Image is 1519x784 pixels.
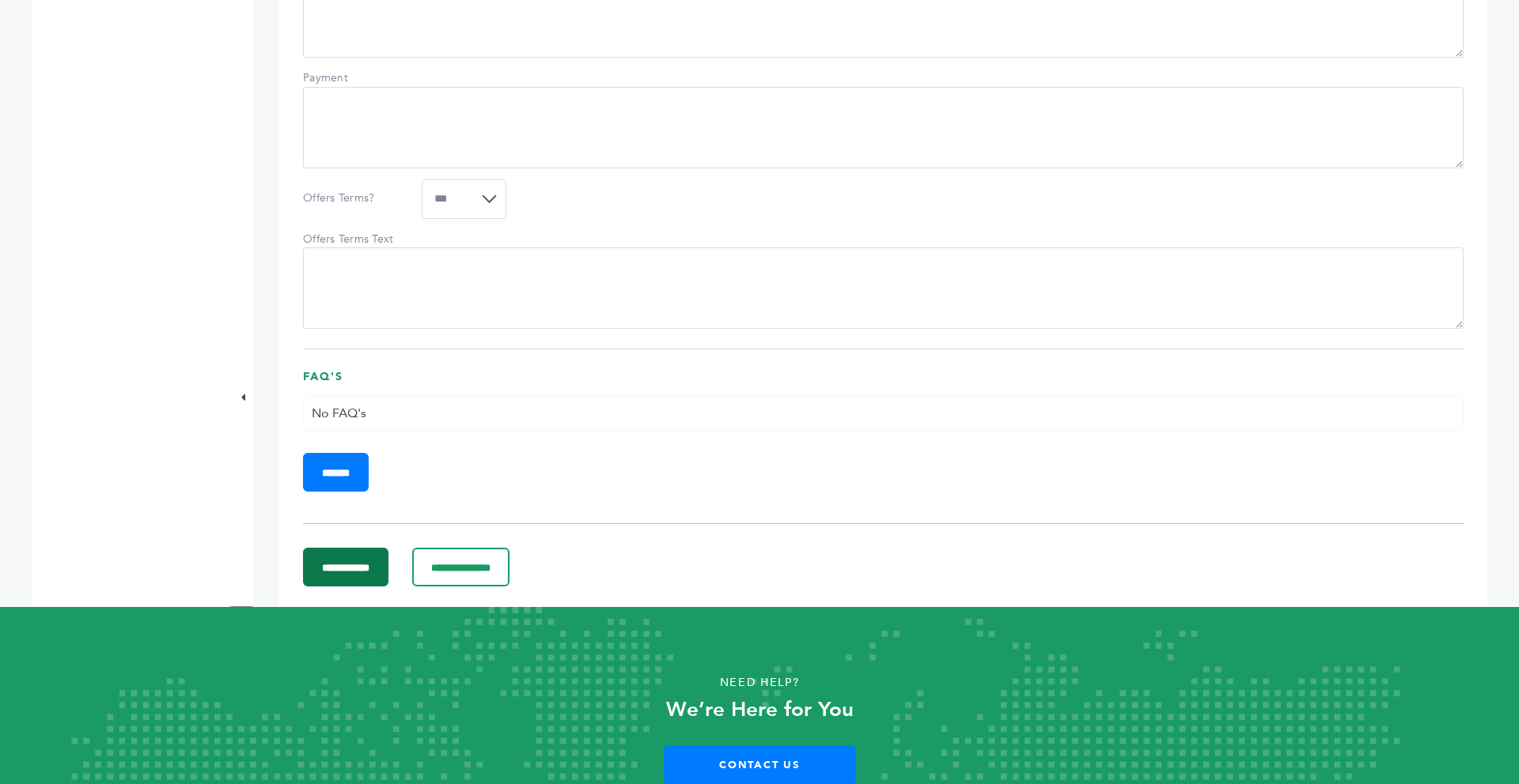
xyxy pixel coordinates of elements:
label: Offers Terms? [303,190,414,206]
strong: We’re Here for You [666,695,854,724]
p: Need Help? [76,671,1443,695]
label: Offers Terms Text [303,232,414,247]
label: Payment [303,70,414,86]
span: No FAQ's [312,405,366,422]
a: Contact Us [664,745,856,784]
h3: FAQ's [303,369,1464,397]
